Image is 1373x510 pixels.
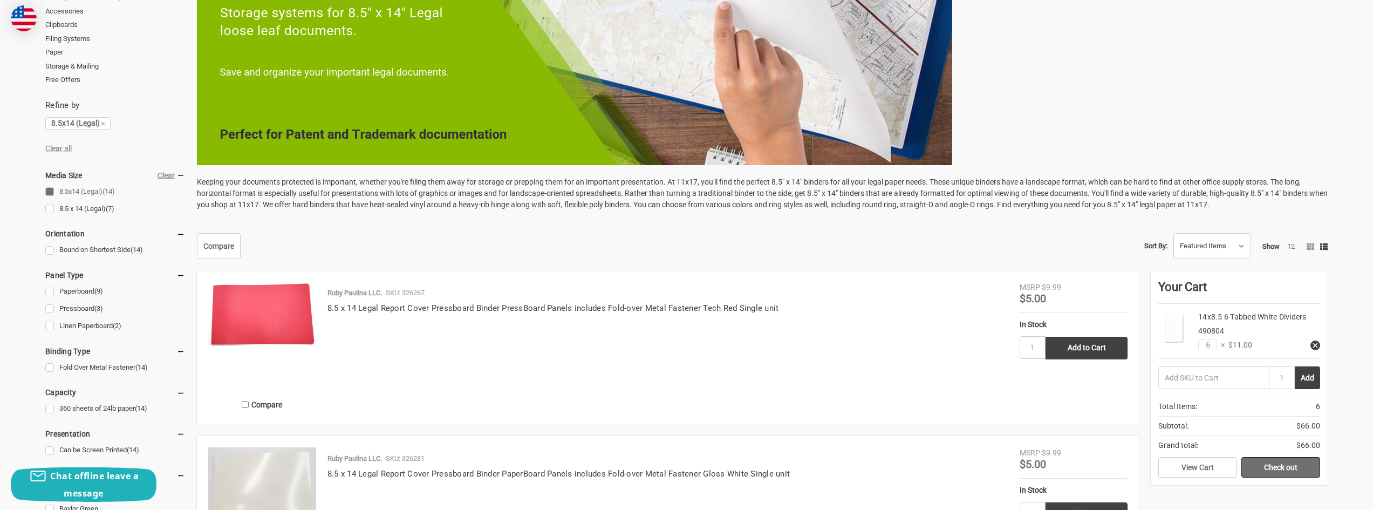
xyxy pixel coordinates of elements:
[1296,420,1320,432] span: $66.00
[45,4,185,18] a: Accessories
[45,32,185,46] a: Filing Systems
[1158,278,1320,304] div: Your Cart
[45,386,185,399] h5: Capacity
[327,453,382,464] p: Ruby Paulina LLC.
[208,282,316,390] a: 8.5 x 14 Legal Report Cover Pressboard Binder PressBoard Panels includes Fold-over Metal Fastener...
[45,361,185,375] a: Fold Over Metal Fastener
[45,269,185,282] h5: Panel Type
[45,169,185,182] h5: Media Size
[1158,440,1198,451] span: Grand total:
[45,185,185,199] a: 8.5x14 (Legal)
[208,282,316,346] img: 8.5 x 14 Legal Report Cover Pressboard Binder PressBoard Panels includes Fold-over Metal Fastener...
[94,304,103,312] span: (3)
[1241,457,1320,478] a: Check out
[45,402,185,416] a: 360 sheets of 24lb paper
[103,187,115,195] span: (14)
[1020,447,1040,459] div: MSRP
[131,246,143,254] span: (14)
[1158,420,1188,432] span: Subtotal:
[45,202,185,216] a: 8.5 x 14 (Legal)
[45,18,185,32] a: Clipboards
[50,470,139,499] span: Chat offline leave a message
[386,288,425,298] p: SKU: 326267
[11,467,156,502] button: Chat offline leave a message
[135,363,148,371] span: (14)
[1198,327,1224,335] span: 490804
[197,233,241,259] a: Compare
[158,171,175,180] a: Clear
[1042,448,1061,457] span: $9.99
[45,73,185,87] a: Free Offers
[45,144,72,153] a: Clear all
[1262,242,1280,250] span: Show
[94,287,103,295] span: (9)
[1042,283,1061,291] span: $9.99
[45,443,185,458] a: Can be Screen Printed
[386,453,425,464] p: SKU: 326281
[1020,292,1046,305] span: $5.00
[1287,242,1295,250] a: 12
[1020,282,1040,293] div: MSRP
[45,45,185,59] a: Paper
[113,322,121,330] span: (2)
[197,178,1301,198] span: Keeping your documents protected is important, whether you're filing them away for storage or pre...
[1225,339,1252,351] span: $11.00
[1046,337,1128,359] input: Add to Cart
[208,396,316,413] label: Compare
[45,427,185,440] h5: Presentation
[1217,339,1225,351] span: ×
[45,227,185,240] h5: Orientation
[1020,319,1128,330] div: In Stock
[45,243,185,257] a: Bound on Shortest Side
[1158,366,1269,389] input: Add SKU to Cart
[45,319,185,334] a: Linen Paperboard
[327,288,382,298] p: Ruby Paulina LLC.
[45,99,185,112] h5: Refine by
[1020,485,1128,496] div: In Stock
[1158,311,1191,344] img: 14x8.5 6 Tabbed White Dividers
[242,401,249,408] input: Compare
[127,446,139,454] span: (14)
[1158,401,1197,412] span: Total Items:
[327,469,790,479] a: 8.5 x 14 Legal Report Cover Pressboard Binder PaperBoard Panels includes Fold-over Metal Fastener...
[45,117,111,129] a: 8.5x14 (Legal)
[1316,401,1320,412] span: 6
[1158,457,1237,478] a: View Cart
[1198,312,1307,321] a: 14x8.5 6 Tabbed White Dividers
[11,5,37,31] img: duty and tax information for United States
[1020,458,1046,471] span: $5.00
[1296,440,1320,451] span: $66.00
[106,205,114,213] span: (7)
[45,59,185,73] a: Storage & Mailing
[1144,238,1167,254] label: Sort By:
[45,302,185,316] a: Pressboard
[135,404,147,412] span: (14)
[1295,366,1320,389] button: Add
[45,345,185,358] h5: Binding Type
[45,284,185,299] a: Paperboard
[327,303,779,313] a: 8.5 x 14 Legal Report Cover Pressboard Binder PressBoard Panels includes Fold-over Metal Fastener...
